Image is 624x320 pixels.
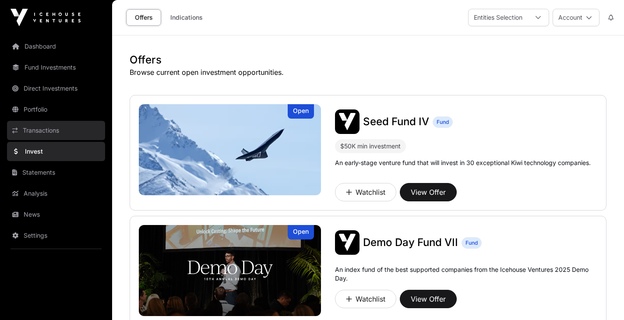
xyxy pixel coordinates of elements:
button: View Offer [400,183,457,201]
img: Seed Fund IV [335,109,360,134]
button: Account [553,9,599,26]
a: Offers [126,9,161,26]
a: Portfolio [7,100,105,119]
span: Demo Day Fund VII [363,236,458,249]
span: Seed Fund IV [363,115,429,128]
button: Watchlist [335,183,396,201]
a: Fund Investments [7,58,105,77]
div: Open [288,104,314,119]
span: Fund [465,239,478,246]
img: Demo Day Fund VII [335,230,360,255]
div: Open [288,225,314,239]
a: Seed Fund IVOpen [139,104,321,195]
p: An index fund of the best supported companies from the Icehouse Ventures 2025 Demo Day. [335,265,597,283]
a: Seed Fund IV [363,115,429,129]
a: Direct Investments [7,79,105,98]
a: Dashboard [7,37,105,56]
a: Statements [7,163,105,182]
p: Browse current open investment opportunities. [130,67,606,77]
p: An early-stage venture fund that will invest in 30 exceptional Kiwi technology companies. [335,158,591,167]
a: Demo Day Fund VII [363,236,458,250]
a: Indications [165,9,208,26]
button: View Offer [400,290,457,308]
a: Transactions [7,121,105,140]
a: Invest [7,142,105,161]
iframe: Chat Widget [580,278,624,320]
a: Analysis [7,184,105,203]
img: Seed Fund IV [139,104,321,195]
div: Entities Selection [469,9,528,26]
span: Fund [437,119,449,126]
a: Settings [7,226,105,245]
a: Demo Day Fund VIIOpen [139,225,321,316]
img: Demo Day Fund VII [139,225,321,316]
div: $50K min investment [335,139,406,153]
h1: Offers [130,53,606,67]
div: $50K min investment [340,141,401,151]
img: Icehouse Ventures Logo [11,9,81,26]
button: Watchlist [335,290,396,308]
a: News [7,205,105,224]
